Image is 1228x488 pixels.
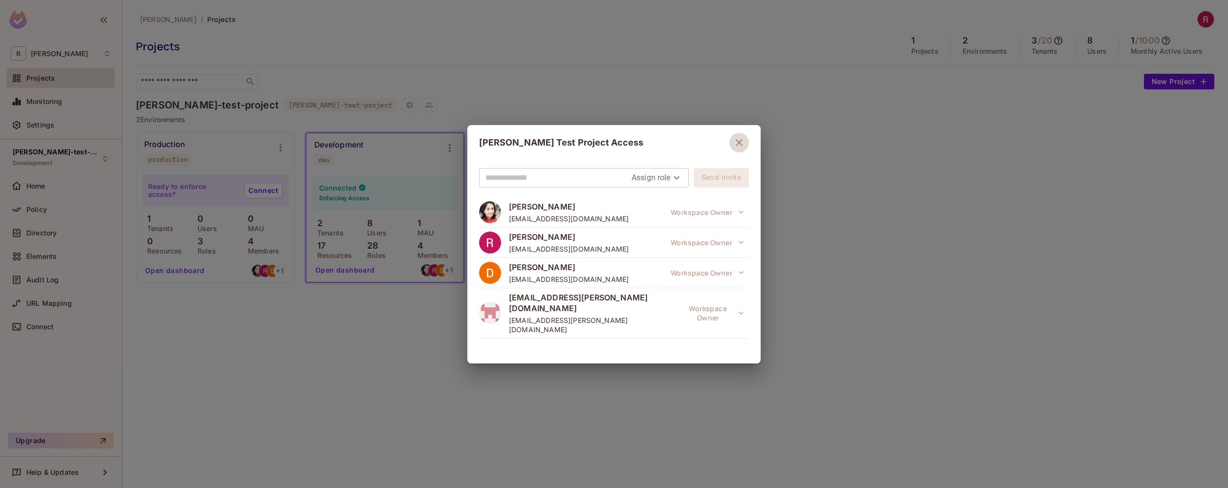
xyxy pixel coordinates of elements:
span: This role was granted at the workspace level [666,263,749,282]
button: Workspace Owner [679,303,749,323]
button: Workspace Owner [666,202,749,222]
button: Send Invite [694,168,749,188]
span: [EMAIL_ADDRESS][DOMAIN_NAME] [509,214,629,223]
span: [EMAIL_ADDRESS][DOMAIN_NAME] [509,244,629,254]
div: [PERSON_NAME] Test Project Access [479,133,749,152]
span: [EMAIL_ADDRESS][PERSON_NAME][DOMAIN_NAME] [509,292,679,314]
span: [EMAIL_ADDRESS][PERSON_NAME][DOMAIN_NAME] [509,316,679,334]
span: [PERSON_NAME] [509,201,629,212]
img: ACg8ocIxm5u0l6CyRqS8e4DCtp9sDM2aKAjAxnJoq7DKQVsc87L2EA=s96-c [479,262,501,284]
img: 130959147 [479,302,501,324]
span: This role was granted at the workspace level [666,202,749,222]
span: This role was granted at the workspace level [679,303,749,323]
span: This role was granted at the workspace level [666,233,749,252]
button: Workspace Owner [666,233,749,252]
img: ACg8ocLk0VBUXXrL026fSskfmGy6l3CXZX5zX-p5q0EQ3BHjyAQJ4w=s96-c [479,232,501,254]
button: Workspace Owner [666,263,749,282]
span: [PERSON_NAME] [509,232,629,242]
span: [PERSON_NAME] [509,262,629,273]
span: [EMAIL_ADDRESS][DOMAIN_NAME] [509,275,629,284]
img: ACg8ocI9adNYa7Y1Tnp6DL5t2L3bvp-6E7QRJ3VLP8sZRqpv9XbfSPAr=s96-c [479,201,501,223]
div: Assign role [632,170,682,186]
